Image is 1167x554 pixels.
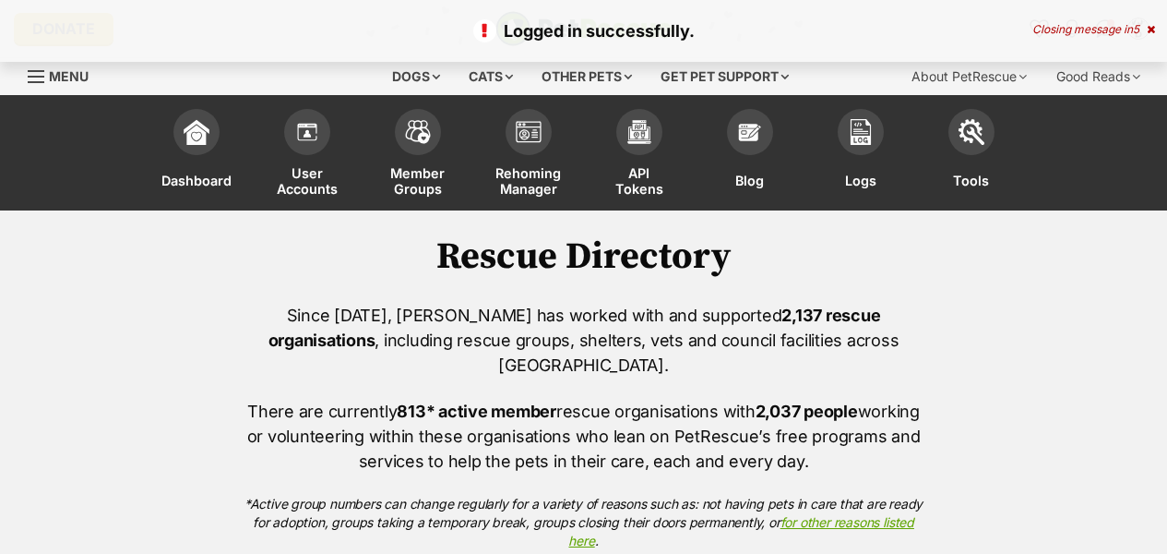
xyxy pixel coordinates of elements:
div: Dogs [379,58,453,95]
strong: 2,037 people [756,402,858,421]
img: blogs-icon-e71fceff818bbaa76155c998696f2ea9b8fc06abc828b24f45ee82a475c2fd99.svg [737,119,763,145]
a: Dashboard [141,100,252,211]
span: Rehoming Manager [495,164,561,197]
span: Dashboard [161,164,232,197]
strong: 2,137 rescue organisations [268,306,881,350]
img: tools-icon-677f8b7d46040df57c17cb185196fc8e01b2b03676c49af7ba82c462532e62ee.svg [959,119,984,145]
span: Logs [845,164,876,197]
a: for other reasons listed here [568,514,913,548]
img: logs-icon-5bf4c29380941ae54b88474b1138927238aebebbc450bc62c8517511492d5a22.svg [848,119,874,145]
a: Tools [916,100,1027,211]
a: Menu [28,58,101,91]
span: Menu [49,68,89,84]
div: About PetRescue [899,58,1040,95]
div: Other pets [529,58,645,95]
em: *Active group numbers can change regularly for a variety of reasons such as: not having pets in c... [244,496,923,548]
p: There are currently rescue organisations with working or volunteering within these organisations ... [244,399,923,474]
span: Member Groups [386,164,450,197]
img: dashboard-icon-eb2f2d2d3e046f16d808141f083e7271f6b2e854fb5c12c21221c1fb7104beca.svg [184,119,209,145]
a: API Tokens [584,100,695,211]
a: Rehoming Manager [473,100,584,211]
span: Blog [735,164,764,197]
a: Blog [695,100,805,211]
span: User Accounts [275,164,339,197]
span: Tools [953,164,989,197]
a: User Accounts [252,100,363,211]
p: Since [DATE], [PERSON_NAME] has worked with and supported , including rescue groups, shelters, ve... [244,303,923,378]
img: team-members-icon-5396bd8760b3fe7c0b43da4ab00e1e3bb1a5d9ba89233759b79545d2d3fc5d0d.svg [405,120,431,144]
div: Get pet support [648,58,802,95]
div: Cats [456,58,526,95]
span: API Tokens [607,164,672,197]
img: members-icon-d6bcda0bfb97e5ba05b48644448dc2971f67d37433e5abca221da40c41542bd5.svg [294,119,320,145]
a: Member Groups [363,100,473,211]
a: Logs [805,100,916,211]
div: Good Reads [1043,58,1153,95]
img: group-profile-icon-3fa3cf56718a62981997c0bc7e787c4b2cf8bcc04b72c1350f741eb67cf2f40e.svg [516,121,542,143]
strong: 813* active member [397,402,555,421]
img: api-icon-849e3a9e6f871e3acf1f60245d25b4cd0aad652aa5f5372336901a6a67317bd8.svg [626,119,652,145]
